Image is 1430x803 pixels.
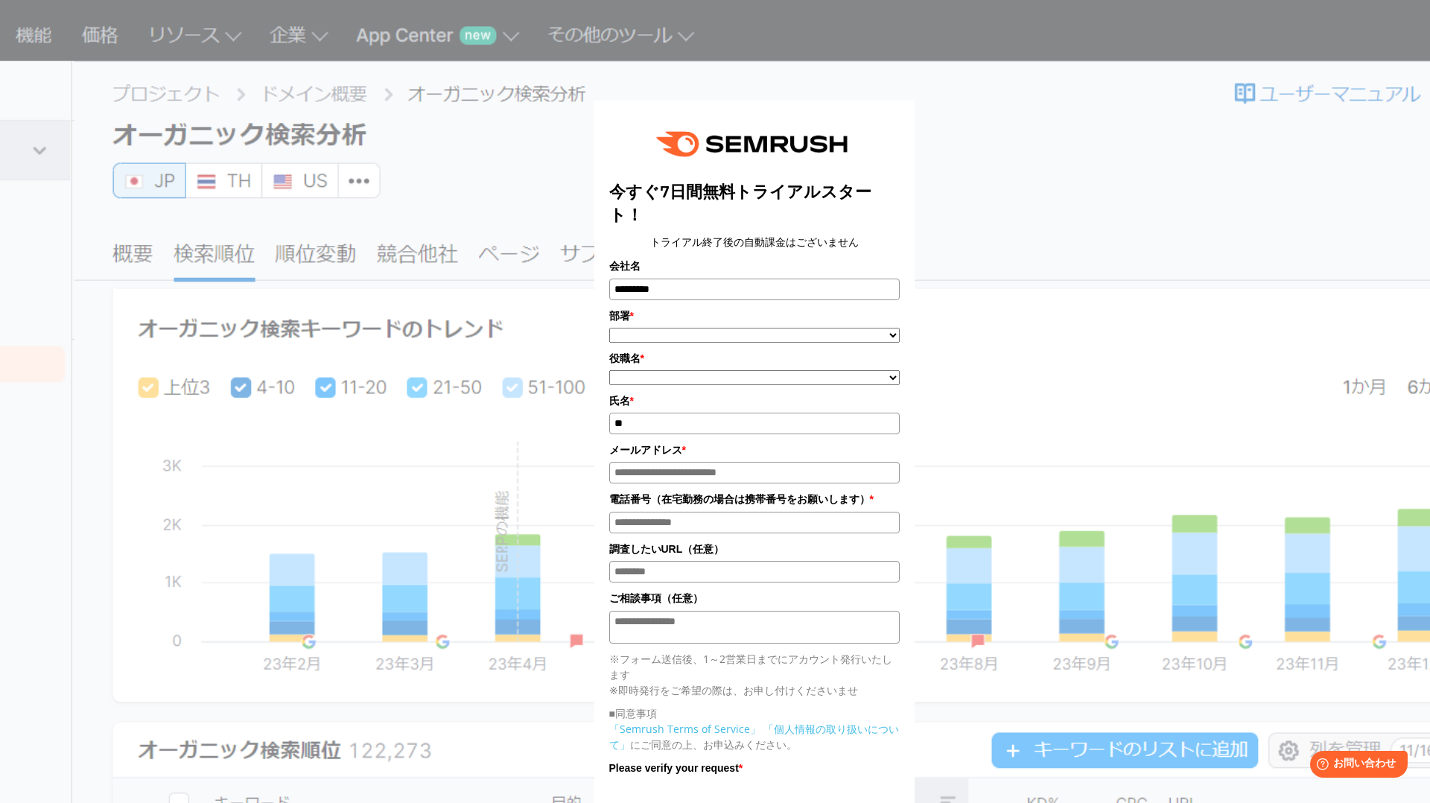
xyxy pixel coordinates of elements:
img: e6a379fe-ca9f-484e-8561-e79cf3a04b3f.png [646,115,863,173]
p: ※フォーム送信後、1～2営業日までにアカウント発行いたします ※即時発行をご希望の際は、お申し付けくださいませ [609,651,900,698]
center: トライアル終了後の自動課金はございません [609,234,900,250]
label: 部署 [609,308,900,324]
label: 役職名 [609,350,900,366]
title: 今すぐ7日間無料トライアルスタート！ [609,180,900,226]
label: 電話番号（在宅勤務の場合は携帯番号をお願いします） [609,491,900,507]
label: ご相談事項（任意） [609,590,900,606]
label: 氏名 [609,393,900,409]
p: ■同意事項 [609,705,900,721]
a: 「Semrush Terms of Service」 [609,722,760,736]
label: 会社名 [609,258,900,274]
label: 調査したいURL（任意） [609,541,900,557]
label: Please verify your request [609,760,900,776]
p: にご同意の上、お申込みください。 [609,721,900,752]
iframe: Help widget launcher [1297,745,1414,787]
a: 「個人情報の取り扱いについて」 [609,722,899,752]
label: メールアドレス [609,442,900,458]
